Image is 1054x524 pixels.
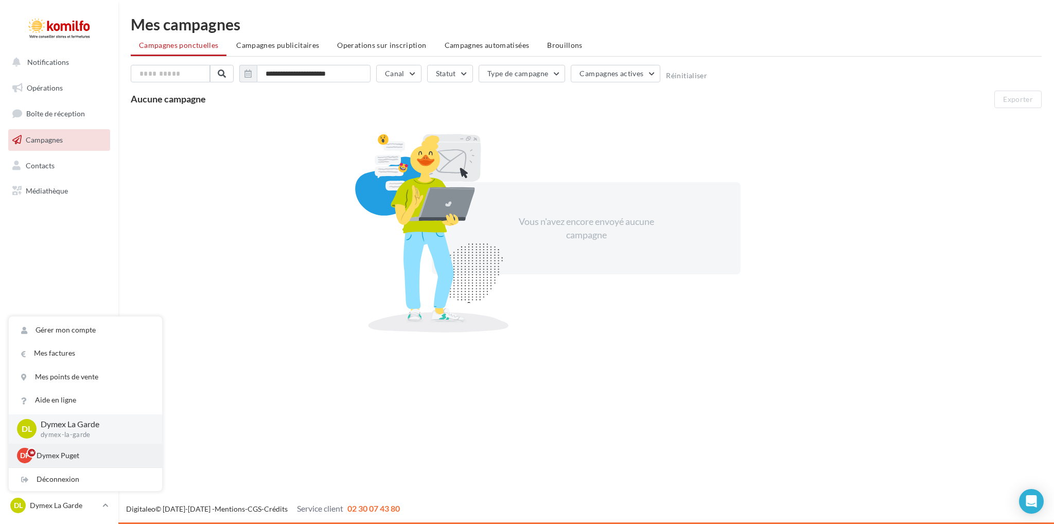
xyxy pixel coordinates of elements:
button: Type de campagne [479,65,566,82]
p: Dymex La Garde [30,500,98,511]
button: Canal [376,65,421,82]
div: Vous n'avez encore envoyé aucune campagne [498,215,675,241]
span: Boîte de réception [26,109,85,118]
span: Campagnes actives [579,69,643,78]
span: Operations sur inscription [337,41,426,49]
span: DP [20,450,30,461]
a: Digitaleo [126,504,155,513]
div: Mes campagnes [131,16,1042,32]
p: Dymex Puget [37,450,150,461]
a: Mes factures [9,342,162,365]
span: DL [14,500,23,511]
a: Crédits [264,504,288,513]
a: Contacts [6,155,112,177]
a: Gérer mon compte [9,319,162,342]
p: dymex-la-garde [41,430,146,440]
span: Médiathèque [26,186,68,195]
span: DL [22,423,32,435]
div: Open Intercom Messenger [1019,489,1044,514]
span: Brouillons [547,41,583,49]
span: Aucune campagne [131,93,206,104]
span: Campagnes publicitaires [236,41,319,49]
a: Mes points de vente [9,365,162,389]
span: Opérations [27,83,63,92]
span: Campagnes [26,135,63,144]
a: CGS [248,504,261,513]
span: Notifications [27,58,69,66]
a: Médiathèque [6,180,112,202]
button: Campagnes actives [571,65,660,82]
div: Déconnexion [9,468,162,491]
span: Service client [297,503,343,513]
a: DL Dymex La Garde [8,496,110,515]
span: 02 30 07 43 80 [347,503,400,513]
button: Notifications [6,51,108,73]
a: Aide en ligne [9,389,162,412]
a: Boîte de réception [6,102,112,125]
a: Mentions [215,504,245,513]
span: © [DATE]-[DATE] - - - [126,504,400,513]
button: Réinitialiser [666,72,707,80]
span: Contacts [26,161,55,169]
span: Campagnes automatisées [445,41,530,49]
a: Opérations [6,77,112,99]
a: Campagnes [6,129,112,151]
button: Statut [427,65,473,82]
p: Dymex La Garde [41,418,146,430]
button: Exporter [994,91,1042,108]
